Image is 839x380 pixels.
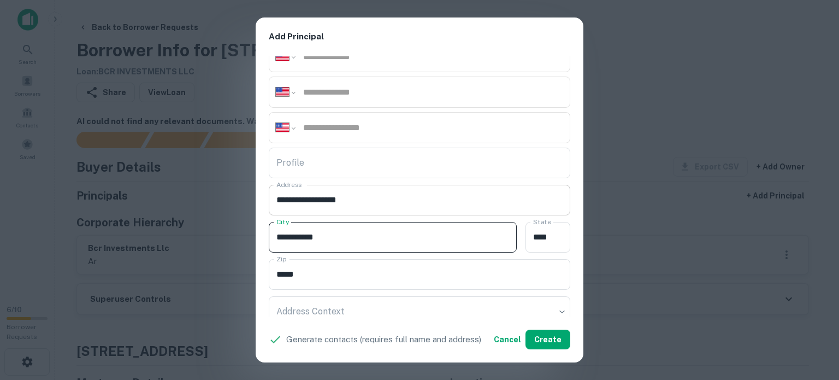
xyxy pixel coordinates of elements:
[489,330,525,349] button: Cancel
[276,217,289,226] label: City
[276,180,302,189] label: Address
[784,293,839,345] iframe: Chat Widget
[533,217,551,226] label: State
[525,330,570,349] button: Create
[269,296,570,327] div: ​
[276,254,286,264] label: Zip
[256,17,583,56] h2: Add Principal
[286,333,481,346] p: Generate contacts (requires full name and address)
